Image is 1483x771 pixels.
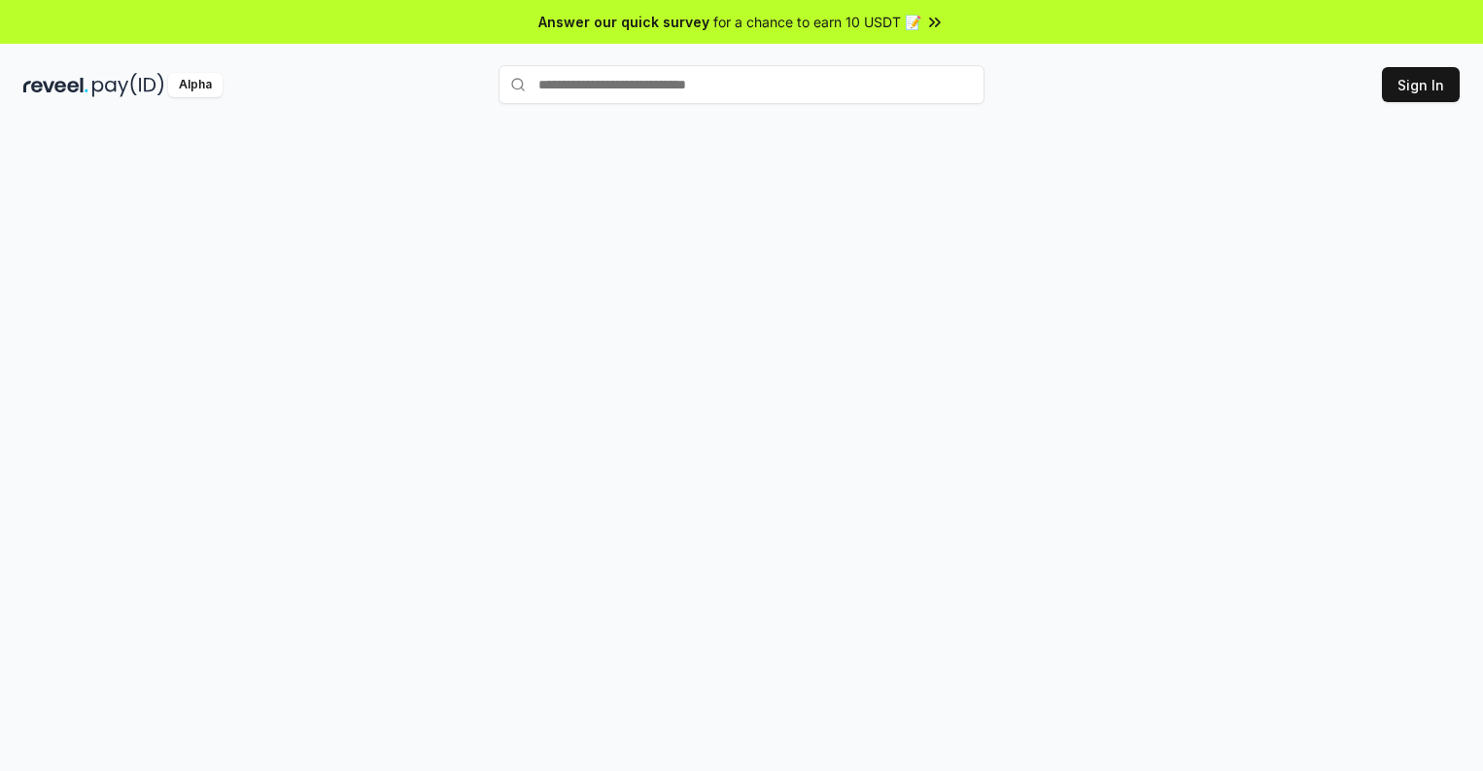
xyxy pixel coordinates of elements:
[1382,67,1460,102] button: Sign In
[92,73,164,97] img: pay_id
[23,73,88,97] img: reveel_dark
[168,73,223,97] div: Alpha
[538,12,709,32] span: Answer our quick survey
[713,12,921,32] span: for a chance to earn 10 USDT 📝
